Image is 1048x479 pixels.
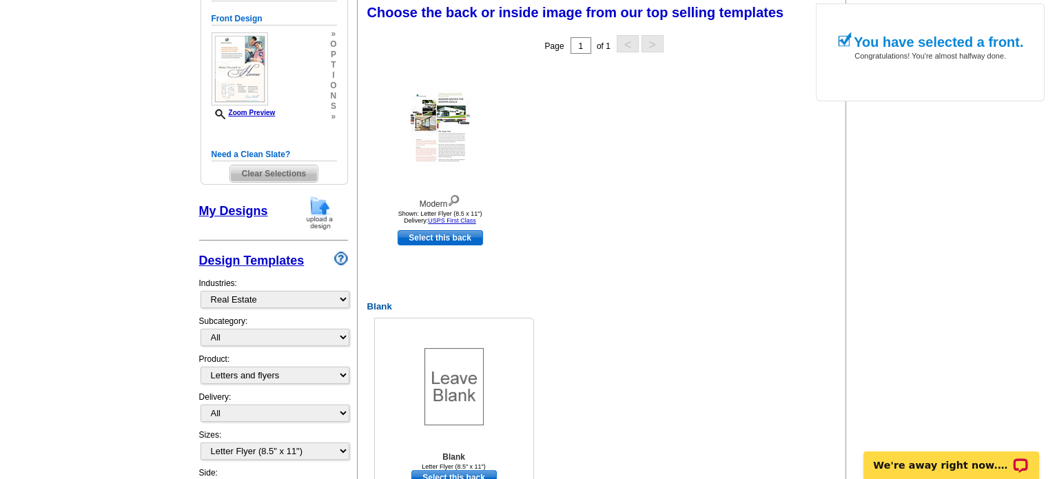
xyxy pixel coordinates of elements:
a: Design Templates [199,254,305,267]
span: Choose the back or inside image from our top selling templates [367,5,784,20]
a: Zoom Preview [212,109,276,116]
div: Sizes: [199,429,348,467]
a: USPS First Class [428,217,476,224]
div: Letter Flyer (8.5" x 11") [378,463,530,470]
img: design-wizard-help-icon.png [334,252,348,265]
div: Subcategory: [199,315,348,353]
div: Shown: Letter Flyer (8.5 x 11") Delivery: [364,210,516,224]
img: FLYRealEstate1.jpg [212,32,269,105]
h1: You have selected a front. [854,34,1023,50]
img: view design details [447,192,460,207]
img: Blank Template [424,348,484,425]
span: s [330,101,336,112]
div: Product: [199,353,348,391]
a: My Designs [199,204,268,218]
img: Modern [411,89,470,166]
div: Industries: [199,270,348,315]
h5: Need a Clean Slate? [212,148,337,161]
span: of 1 [597,41,610,51]
span: » [330,29,336,39]
h2: Blank [360,301,848,312]
span: Clear Selections [230,165,318,182]
button: < [617,35,639,52]
img: check_mark.png [837,32,852,47]
span: p [330,50,336,60]
div: Modern [364,192,516,210]
h5: Front Design [212,12,337,26]
span: o [330,81,336,91]
button: > [641,35,664,52]
span: t [330,60,336,70]
span: Page [544,41,564,51]
b: Blank [442,452,465,462]
div: Delivery: [199,391,348,429]
span: o [330,39,336,50]
iframe: LiveChat chat widget [854,436,1048,479]
span: » [330,112,336,122]
span: i [330,70,336,81]
span: Congratulations! You're almost halfway done. [854,38,1006,60]
img: upload-design [302,195,338,230]
span: n [330,91,336,101]
a: use this design [398,230,483,245]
